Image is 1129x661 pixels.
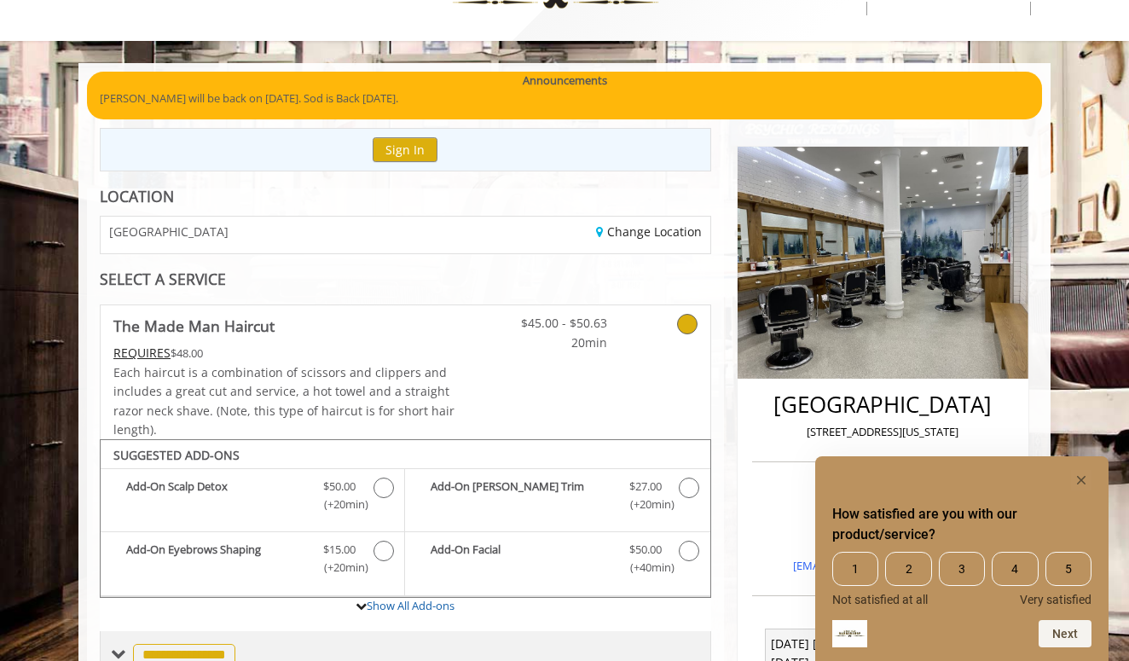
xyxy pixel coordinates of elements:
span: 5 [1045,552,1091,586]
b: Add-On Scalp Detox [126,478,306,513]
b: SUGGESTED ADD-ONS [113,447,240,463]
span: (+40min ) [620,559,670,577]
b: The Made Man Haircut [113,314,275,338]
div: How satisfied are you with our product/service? Select an option from 1 to 5, with 1 being Not sa... [832,470,1091,647]
label: Add-On Facial [414,541,701,581]
span: 20min [507,333,607,352]
b: Announcements [523,72,607,90]
p: [PERSON_NAME] will be back on [DATE]. Sod is Back [DATE]. [100,90,1029,107]
span: $27.00 [629,478,662,496]
div: How satisfied are you with our product/service? Select an option from 1 to 5, with 1 being Not sa... [832,552,1091,606]
span: [GEOGRAPHIC_DATA] [109,225,229,238]
span: (+20min ) [315,496,365,513]
p: [STREET_ADDRESS][US_STATE] [756,423,1010,441]
span: Very satisfied [1020,593,1091,606]
h3: Email [756,533,1010,545]
button: Next question [1039,620,1091,647]
button: Sign In [373,137,437,162]
h3: Phone [756,485,1010,497]
a: Show All Add-ons [367,598,454,613]
span: (+20min ) [620,496,670,513]
span: This service needs some Advance to be paid before we block your appointment [113,345,171,361]
span: Each haircut is a combination of scissors and clippers and includes a great cut and service, a ho... [113,364,454,438]
b: LOCATION [100,186,174,206]
h2: [GEOGRAPHIC_DATA] [756,392,1010,417]
div: $48.00 [113,344,456,362]
label: Add-On Beard Trim [414,478,701,518]
span: Not satisfied at all [832,593,928,606]
span: $50.00 [323,478,356,496]
span: 4 [992,552,1038,586]
h2: How satisfied are you with our product/service? Select an option from 1 to 5, with 1 being Not sa... [832,504,1091,545]
label: Add-On Scalp Detox [109,478,396,518]
b: Add-On Eyebrows Shaping [126,541,306,577]
button: Hide survey [1071,470,1091,490]
label: Add-On Eyebrows Shaping [109,541,396,581]
div: The Made Man Haircut Add-onS [100,439,711,598]
span: (+20min ) [315,559,365,577]
div: SELECT A SERVICE [100,271,711,287]
span: $50.00 [629,541,662,559]
h3: Opening Hours [752,611,1014,623]
span: 1 [832,552,878,586]
span: 3 [939,552,985,586]
span: $45.00 - $50.63 [507,314,607,333]
a: Change Location [596,223,702,240]
b: Add-On Facial [431,541,611,577]
span: 2 [885,552,931,586]
b: Add-On [PERSON_NAME] Trim [431,478,611,513]
a: [EMAIL_ADDRESS][DOMAIN_NAME] [793,558,973,573]
span: $15.00 [323,541,356,559]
